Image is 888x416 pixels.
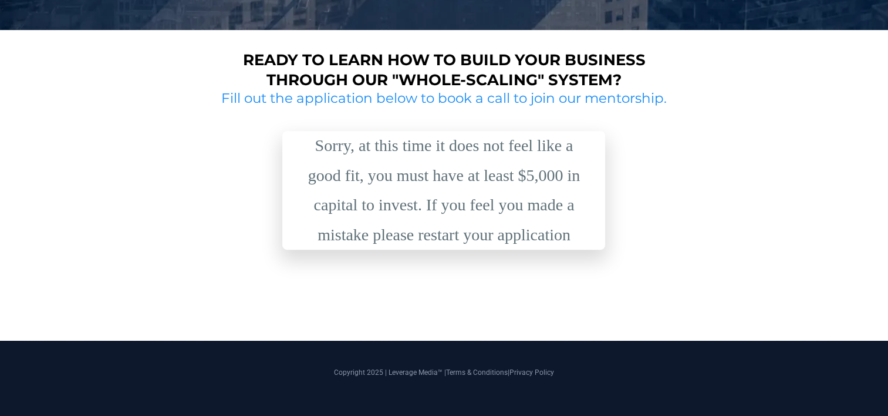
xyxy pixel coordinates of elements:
[509,368,554,377] a: Privacy Policy
[113,367,776,378] p: Copyright 2025 | Leverage Media™ | |
[446,368,508,377] a: Terms & Conditions
[242,51,645,89] strong: Ready to learn how to build your business through our "whole-scaling" system?
[217,90,671,108] h2: Fill out the application below to book a call to join our mentorship.
[297,131,590,250] div: Sorry, at this time it does not feel like a good fit, you must have at least $5,000 in capital to...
